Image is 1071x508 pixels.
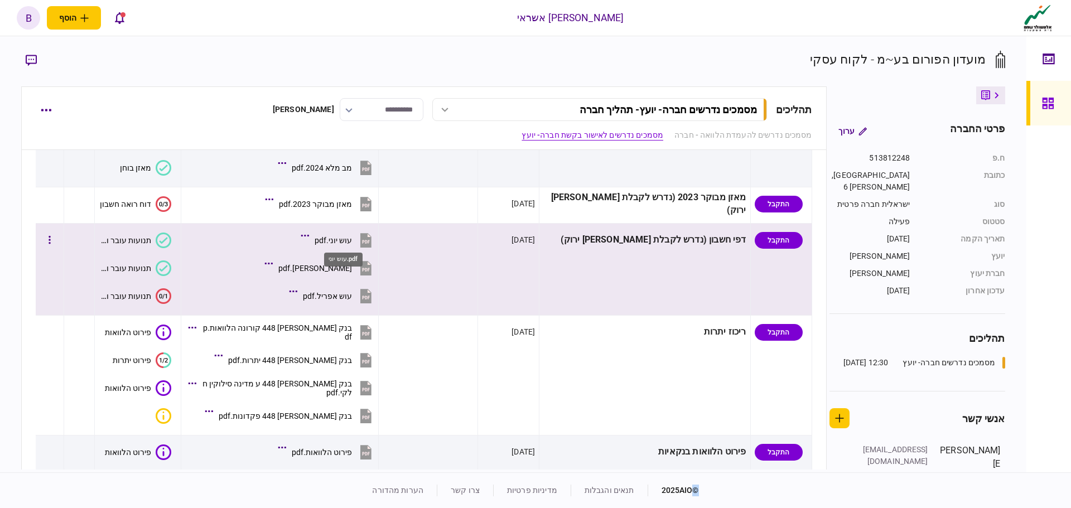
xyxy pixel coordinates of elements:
button: פתח רשימת התראות [108,6,131,30]
div: [PERSON_NAME] אשראי [517,11,624,25]
text: 0/1 [159,292,168,299]
div: [PHONE_NUMBER] [856,467,928,479]
button: 0/3דוח רואה חשבון [100,196,171,212]
div: אנשי קשר [962,411,1005,426]
button: מסמכים נדרשים חברה- יועץ- תהליך חברה [432,98,767,121]
button: ערוך [829,121,876,141]
div: פרטי החברה [950,121,1005,141]
div: [DATE] [512,198,535,209]
button: b [17,6,40,30]
div: עוש יוני.pdf [324,253,363,267]
div: 513812248 [829,152,910,164]
div: מאזן בוחן [120,163,151,172]
img: client company logo [1021,4,1054,32]
div: איכות לא מספקת [156,408,171,424]
div: בנק מזרחי 448 פקדונות.pdf [219,412,352,420]
div: [GEOGRAPHIC_DATA], 6 [PERSON_NAME] [829,170,910,193]
div: פעילה [829,216,910,228]
a: מדיניות פרטיות [507,486,557,495]
div: [PERSON_NAME] [829,250,910,262]
div: התקבל [755,444,803,461]
div: ריכוז יתרות [543,320,746,345]
div: [PERSON_NAME] [273,104,334,115]
div: © 2025 AIO [648,485,699,496]
button: תנועות עובר ושב [99,260,171,276]
div: [EMAIL_ADDRESS][DOMAIN_NAME] [856,444,928,467]
a: תנאים והגבלות [585,486,634,495]
div: [DATE] [512,234,535,245]
div: חברת יעוץ [922,268,1005,279]
div: בנק מזרחי 448 יתרות.pdf [228,356,352,365]
div: בנק מזרחי 448 קורונה הלוואות.pdf [202,323,352,341]
div: ישראלית חברה פרטית [829,199,910,210]
button: איכות לא מספקת [151,408,171,424]
div: מסמכים נדרשים חברה- יועץ [903,357,995,369]
div: פירוט הלוואות [105,384,151,393]
div: תנועות עובר ושב [99,264,151,273]
button: בנק מזרחי 448 פקדונות.pdf [208,403,374,428]
div: עוש אפריל.pdf [303,292,352,301]
div: [DATE] [512,446,535,457]
div: [DATE] [829,233,910,245]
div: תנועות עובר ושב [99,236,151,245]
a: מסמכים נדרשים להעמדת הלוואה - חברה [674,129,812,141]
div: עוש יוני.pdf [315,236,352,245]
div: התקבל [755,324,803,341]
a: מסמכים נדרשים חברה- יועץ12:30 [DATE] [843,357,1005,369]
div: עדכון אחרון [922,285,1005,297]
button: בנק מזרחי 448 יתרות.pdf [217,347,374,372]
div: סוג [922,199,1005,210]
button: תנועות עובר ושב [99,233,171,248]
div: דפי חשבון (נדרש לקבלת [PERSON_NAME] ירוק) [543,228,746,253]
div: עוש מאי.pdf [278,264,352,273]
button: מאזן מבוקר 2023.pdf [268,191,374,216]
a: מסמכים נדרשים לאישור בקשת חברה- יועץ [522,129,663,141]
button: עוש מאי.pdf [267,255,374,280]
button: עוש יוני.pdf [303,228,374,253]
button: עוש אפריל.pdf [292,283,374,308]
div: מאזן מבוקר 2023 (נדרש לקבלת [PERSON_NAME] ירוק) [543,191,746,217]
div: פירוט הלוואות [105,448,151,457]
a: צרו קשר [451,486,480,495]
div: פירוט יתרות [113,356,151,365]
div: [DATE] [512,326,535,337]
div: פירוט הלוואות [105,328,151,337]
div: התקבל [755,196,803,212]
button: פתח תפריט להוספת לקוח [47,6,101,30]
div: [PERSON_NAME] [829,268,910,279]
div: יועץ [922,250,1005,262]
div: פירוט הלוואות.pdf [292,448,352,457]
div: פירוט הלוואות בנקאיות [543,439,746,465]
text: 1/2 [159,356,168,364]
div: מב מלא 2024.pdf [292,163,352,172]
button: פירוט הלוואות [105,444,171,460]
div: התקבל [755,232,803,249]
div: תהליכים [776,102,812,117]
div: סטטוס [922,216,1005,228]
div: תהליכים [829,331,1005,346]
button: מב מלא 2024.pdf [281,155,374,180]
div: תאריך הקמה [922,233,1005,245]
div: מועדון הפורום בע~מ - לקוח עסקי [810,50,986,69]
div: כתובת [922,170,1005,193]
a: הערות מהדורה [372,486,423,495]
button: בנק מזרחי 448 קורונה הלוואות.pdf [191,320,374,345]
button: פירוט הלוואות [105,380,171,396]
text: 0/3 [159,200,168,207]
div: מאזן מבוקר 2023.pdf [279,200,352,209]
div: [DATE] [829,285,910,297]
button: פירוט הלוואות [105,325,171,340]
button: 0/1תנועות עובר ושב [99,288,171,304]
button: מאזן בוחן [120,160,171,176]
div: ח.פ [922,152,1005,164]
button: בנק מזרחי 448 ע מדינה סילוקין חלקי.pdf [191,375,374,400]
div: תנועות עובר ושב [99,292,151,301]
div: דוח רואה חשבון [100,200,151,209]
button: 1/2פירוט יתרות [113,352,171,368]
div: מסמכים נדרשים חברה- יועץ - תהליך חברה [580,104,757,115]
button: פירוט הלוואות.pdf [281,439,374,465]
div: בנק מזרחי 448 ע מדינה סילוקין חלקי.pdf [202,379,352,397]
div: 12:30 [DATE] [843,357,889,369]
